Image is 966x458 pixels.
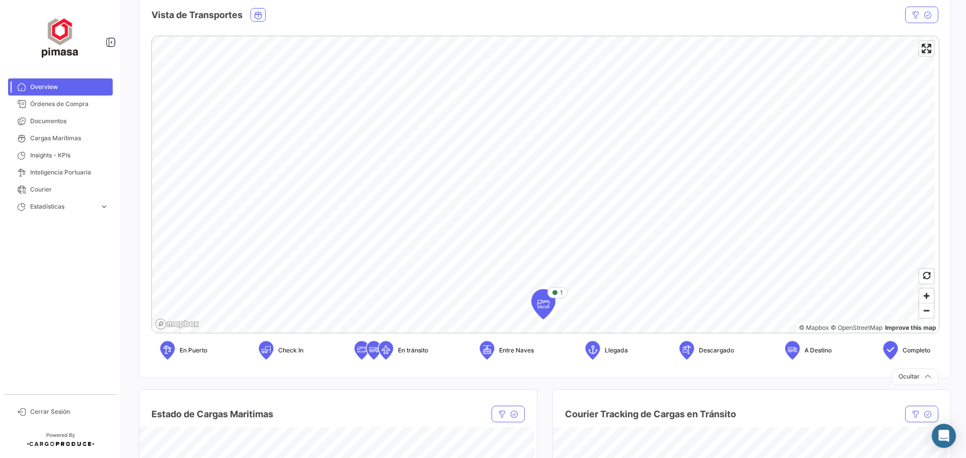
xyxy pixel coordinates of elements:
[903,346,930,355] span: Completo
[100,202,109,211] span: expand_more
[919,289,934,303] button: Zoom in
[151,407,273,421] h4: Estado de Cargas Maritimas
[151,8,243,22] h4: Vista de Transportes
[30,407,109,416] span: Cerrar Sesión
[251,9,265,21] button: Ocean
[30,100,109,109] span: Órdenes de Compra
[560,288,563,297] span: 1
[919,304,934,318] span: Zoom out
[30,151,109,160] span: Insights - KPIs
[8,78,113,96] a: Overview
[831,324,882,331] a: OpenStreetMap
[30,82,109,91] span: Overview
[565,407,736,421] h4: Courier Tracking de Cargas en Tránsito
[605,346,628,355] span: Llegada
[8,164,113,181] a: Inteligencia Portuaria
[8,113,113,130] a: Documentos
[30,202,96,211] span: Estadísticas
[8,96,113,113] a: Órdenes de Compra
[398,346,428,355] span: En tránsito
[8,181,113,198] a: Courier
[804,346,832,355] span: A Destino
[531,289,555,319] div: Map marker
[699,346,734,355] span: Descargado
[152,36,935,334] canvas: Map
[30,168,109,177] span: Inteligencia Portuaria
[155,318,199,330] a: Mapbox logo
[892,369,938,385] button: Ocultar
[8,130,113,147] a: Cargas Marítimas
[8,147,113,164] a: Insights - KPIs
[35,12,86,62] img: ff117959-d04a-4809-8d46-49844dc85631.png
[278,346,303,355] span: Check In
[799,324,829,331] a: Mapbox
[30,117,109,126] span: Documentos
[919,303,934,318] button: Zoom out
[180,346,207,355] span: En Puerto
[919,41,934,56] button: Enter fullscreen
[885,324,936,331] a: Map feedback
[499,346,534,355] span: Entre Naves
[30,134,109,143] span: Cargas Marítimas
[932,424,956,448] div: Abrir Intercom Messenger
[30,185,109,194] span: Courier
